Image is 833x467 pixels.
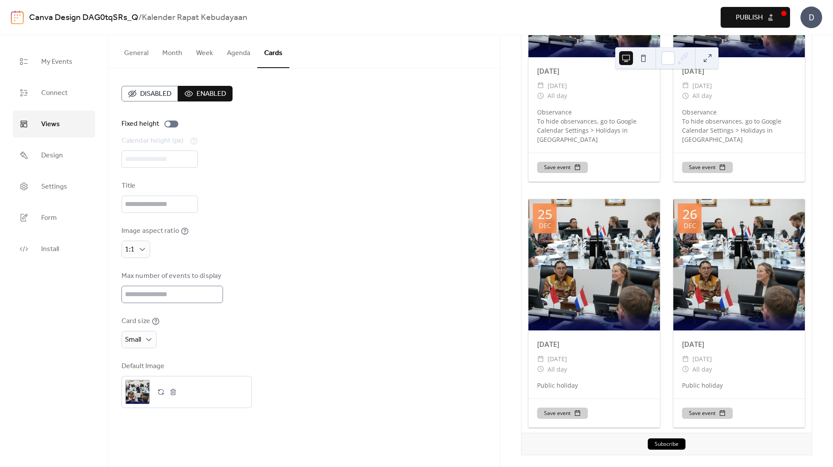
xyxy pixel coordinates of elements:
[29,10,138,26] a: Canva Design DAG0tqSRs_Q
[41,118,60,131] span: Views
[721,7,790,28] button: Publish
[682,208,697,221] div: 26
[682,91,689,101] div: ​
[13,79,95,106] a: Connect
[537,81,544,91] div: ​
[13,204,95,231] a: Form
[673,108,805,144] div: Observance To hide observances, go to Google Calendar Settings > Holidays in [GEOGRAPHIC_DATA]
[13,142,95,169] a: Design
[125,380,150,404] div: ;
[121,181,196,191] div: Title
[548,354,567,364] span: [DATE]
[692,81,712,91] span: [DATE]
[13,48,95,75] a: My Events
[538,208,552,221] div: 25
[548,91,567,101] span: All day
[121,86,178,101] button: Disabled
[13,173,95,200] a: Settings
[41,86,68,100] span: Connect
[125,333,141,346] span: Small
[138,10,142,26] b: /
[692,91,712,101] span: All day
[121,119,159,129] div: Fixed height
[692,364,712,375] span: All day
[41,211,57,225] span: Form
[528,381,660,390] div: Public holiday
[682,364,689,375] div: ​
[537,162,588,173] button: Save event
[673,339,805,349] div: [DATE]
[13,111,95,137] a: Views
[528,108,660,144] div: Observance To hide observances, go to Google Calendar Settings > Holidays in [GEOGRAPHIC_DATA]
[528,339,660,349] div: [DATE]
[682,408,733,419] button: Save event
[155,35,189,67] button: Month
[673,66,805,76] div: [DATE]
[41,55,72,69] span: My Events
[682,81,689,91] div: ​
[117,35,155,67] button: General
[537,354,544,364] div: ​
[537,364,544,375] div: ​
[121,361,250,372] div: Default Image
[125,243,134,256] span: 1:1
[539,222,551,229] div: Dec
[648,438,685,450] button: Subscribe
[121,271,221,281] div: Max number of events to display
[257,35,289,68] button: Cards
[178,86,233,101] button: Enabled
[673,381,805,390] div: Public holiday
[682,162,733,173] button: Save event
[537,408,588,419] button: Save event
[684,222,696,229] div: Dec
[121,316,150,327] div: Card size
[528,66,660,76] div: [DATE]
[800,7,822,28] div: D
[140,89,171,99] span: Disabled
[189,35,220,67] button: Week
[142,10,247,26] b: Kalender Rapat Kebudayaan
[220,35,257,67] button: Agenda
[41,180,67,194] span: Settings
[41,242,59,256] span: Install
[13,235,95,262] a: Install
[736,13,763,23] span: Publish
[41,149,63,163] span: Design
[682,354,689,364] div: ​
[121,226,179,236] div: Image aspect ratio
[11,10,24,24] img: logo
[548,364,567,375] span: All day
[692,354,712,364] span: [DATE]
[537,91,544,101] div: ​
[197,89,226,99] span: Enabled
[548,81,567,91] span: [DATE]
